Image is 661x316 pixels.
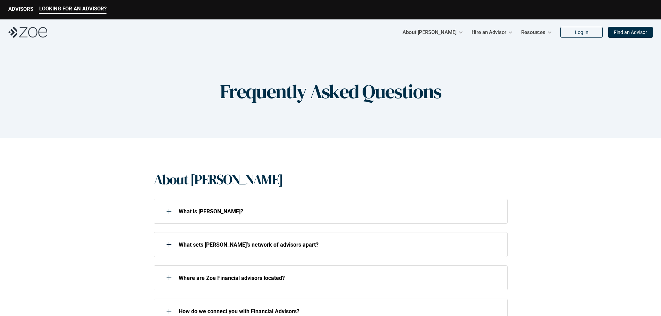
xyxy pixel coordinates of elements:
[521,27,545,37] p: Resources
[614,29,647,35] p: Find an Advisor
[179,275,499,281] p: Where are Zoe Financial advisors located?
[8,6,33,12] p: ADVISORS
[608,27,653,38] a: Find an Advisor
[179,241,499,248] p: What sets [PERSON_NAME]’s network of advisors apart?
[472,27,507,37] p: Hire an Advisor
[39,6,107,12] p: LOOKING FOR AN ADVISOR?
[575,29,588,35] p: Log In
[154,171,283,188] h1: About [PERSON_NAME]
[220,80,441,103] h1: Frequently Asked Questions
[560,27,603,38] a: Log In
[179,308,499,315] p: How do we connect you with Financial Advisors?
[179,208,499,215] p: What is [PERSON_NAME]?
[402,27,456,37] p: About [PERSON_NAME]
